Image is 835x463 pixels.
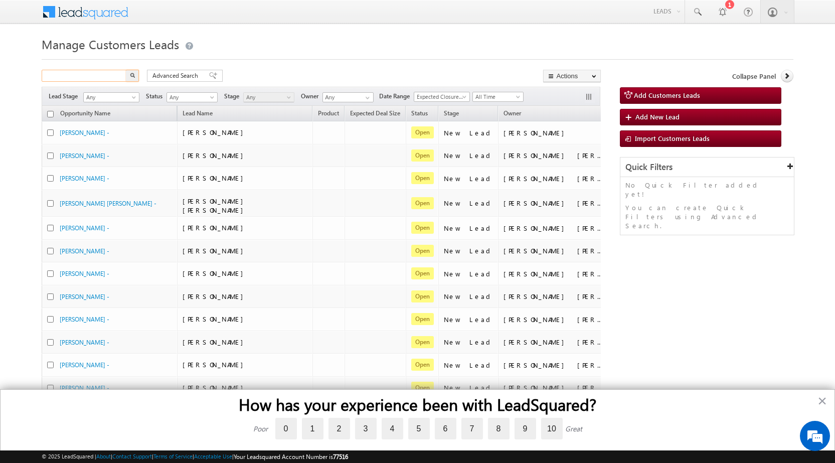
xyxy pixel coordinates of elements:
label: 9 [515,418,536,439]
span: Opportunity Name [60,109,110,117]
span: Stage [224,92,243,101]
span: Status [146,92,166,101]
span: Lead Name [178,108,218,121]
span: Add New Lead [635,112,680,121]
span: Open [411,336,434,348]
label: 4 [382,418,403,439]
input: Check all records [47,111,54,117]
a: [PERSON_NAME] - [60,361,109,369]
label: 5 [408,418,430,439]
span: Open [411,267,434,279]
span: Any [84,93,136,102]
span: [PERSON_NAME] [183,383,248,392]
div: [PERSON_NAME] [PERSON_NAME] [504,199,604,208]
a: About [96,453,111,459]
span: [PERSON_NAME] [183,338,248,346]
a: [PERSON_NAME] - [60,247,109,255]
label: 3 [355,418,377,439]
span: Owner [504,109,521,117]
div: New Lead [444,383,494,392]
a: Status [406,108,433,121]
label: 10 [541,418,563,439]
div: [PERSON_NAME] [504,128,604,137]
div: [PERSON_NAME] [PERSON_NAME] [504,292,604,301]
span: Open [411,313,434,325]
span: [PERSON_NAME] [183,246,248,255]
label: 0 [275,418,297,439]
label: 1 [302,418,323,439]
span: Open [411,172,434,184]
button: Close [817,393,827,409]
span: Date Range [379,92,414,101]
span: Your Leadsquared Account Number is [234,453,348,460]
span: [PERSON_NAME] [183,223,248,232]
h2: How has your experience been with LeadSquared? [21,395,814,414]
div: [PERSON_NAME] [PERSON_NAME] [504,269,604,278]
span: [PERSON_NAME] [183,151,248,160]
div: New Lead [444,174,494,183]
img: Search [130,73,135,78]
a: [PERSON_NAME] - [60,270,109,277]
span: Open [411,149,434,162]
span: 77516 [333,453,348,460]
div: New Lead [444,269,494,278]
div: [PERSON_NAME] [PERSON_NAME] [504,174,604,183]
span: Any [167,93,215,102]
span: Collapse Panel [732,72,776,81]
span: Owner [301,92,322,101]
label: 6 [435,418,456,439]
div: Great [565,424,582,433]
span: Expected Closure Date [414,92,466,101]
a: Terms of Service [153,453,193,459]
div: Poor [253,424,268,433]
div: New Lead [444,292,494,301]
a: [PERSON_NAME] [PERSON_NAME] - [60,200,156,207]
div: New Lead [444,151,494,160]
label: 8 [488,418,510,439]
a: [PERSON_NAME] - [60,152,109,160]
div: New Lead [444,246,494,255]
span: Expected Deal Size [350,109,400,117]
a: [PERSON_NAME] - [60,316,109,323]
label: 2 [328,418,350,439]
span: Import Customers Leads [635,134,710,142]
span: Advanced Search [152,71,201,80]
div: [PERSON_NAME] [PERSON_NAME] [504,151,604,160]
span: All Time [473,92,521,101]
div: [PERSON_NAME] [PERSON_NAME] [504,224,604,233]
span: [PERSON_NAME] [183,174,248,182]
a: Show All Items [360,93,373,103]
div: [PERSON_NAME] [PERSON_NAME] [504,246,604,255]
a: [PERSON_NAME] - [60,175,109,182]
div: New Lead [444,128,494,137]
span: Open [411,290,434,302]
div: [PERSON_NAME] [PERSON_NAME] [504,338,604,347]
div: New Lead [444,224,494,233]
span: Product [318,109,339,117]
span: [PERSON_NAME] [183,360,248,369]
span: © 2025 LeadSquared | | | | | [42,452,348,461]
input: Type to Search [322,92,374,102]
button: Actions [543,70,601,82]
span: [PERSON_NAME] [PERSON_NAME] [183,197,248,214]
span: Open [411,126,434,138]
span: Add Customers Leads [634,91,700,99]
div: [PERSON_NAME] [PERSON_NAME] [504,361,604,370]
div: New Lead [444,199,494,208]
div: [PERSON_NAME] [PERSON_NAME] [504,315,604,324]
a: Acceptable Use [194,453,232,459]
span: [PERSON_NAME] [183,292,248,300]
a: [PERSON_NAME] - [60,129,109,136]
div: Quick Filters [620,158,794,177]
a: [PERSON_NAME] - [60,384,109,392]
a: [PERSON_NAME] - [60,339,109,346]
span: [PERSON_NAME] [183,269,248,277]
p: You can create Quick Filters using Advanced Search. [625,203,789,230]
div: New Lead [444,361,494,370]
label: 7 [461,418,483,439]
span: Any [244,93,291,102]
span: Stage [444,109,459,117]
span: [PERSON_NAME] [183,315,248,323]
span: Open [411,359,434,371]
div: New Lead [444,315,494,324]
